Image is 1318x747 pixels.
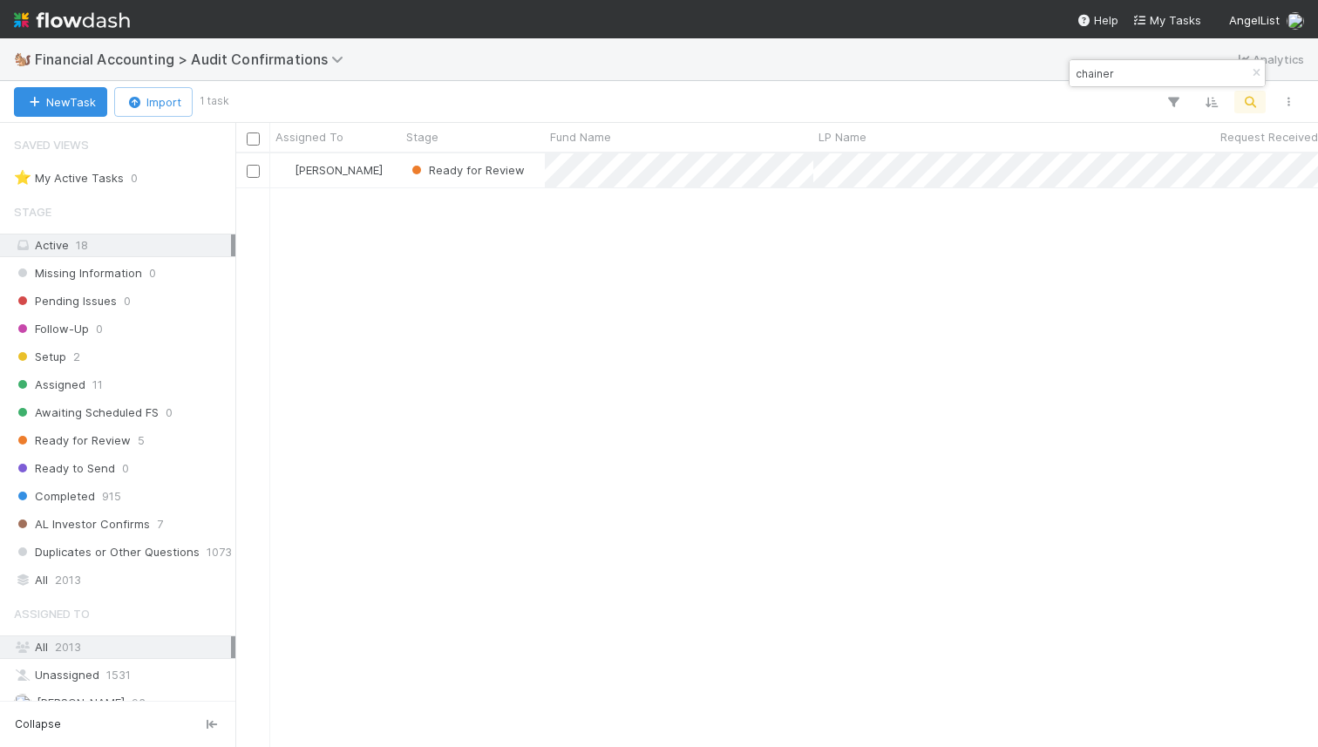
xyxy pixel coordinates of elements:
input: Search... [1072,63,1247,84]
span: 0 [131,167,138,189]
span: Follow-Up [14,318,89,340]
span: Assigned To [14,596,90,631]
img: avatar_fee1282a-8af6-4c79-b7c7-bf2cfad99775.png [14,694,31,711]
div: My Active Tasks [14,167,124,189]
span: 0 [149,262,156,284]
span: 2013 [55,640,81,654]
span: Stage [406,128,438,146]
span: Ready for Review [14,430,131,452]
span: Pending Issues [14,290,117,312]
span: 1531 [106,664,131,686]
small: 1 task [200,93,229,109]
span: Awaiting Scheduled FS [14,402,159,424]
span: AngelList [1229,13,1280,27]
span: [PERSON_NAME] [295,163,383,177]
span: 0 [166,402,173,424]
span: Fund Name [550,128,611,146]
div: Unassigned [14,664,231,686]
span: 🐿️ [14,51,31,66]
div: Active [14,234,231,256]
span: 915 [102,486,121,507]
input: Toggle Row Selected [247,165,260,178]
span: My Tasks [1132,13,1201,27]
span: 2 [73,346,80,368]
span: Ready for Review [429,163,525,177]
img: logo-inverted-e16ddd16eac7371096b0.svg [14,5,130,35]
span: 7 [157,513,163,535]
span: Assigned To [275,128,343,146]
img: avatar_d2b43477-63dc-4e62-be5b-6fdd450c05a1.png [1287,12,1304,30]
span: Collapse [15,716,61,732]
button: NewTask [14,87,107,117]
span: 93 [132,692,146,714]
span: 1073 [207,541,232,563]
input: Toggle All Rows Selected [247,132,260,146]
span: 11 [92,374,103,396]
span: 0 [96,318,103,340]
span: Completed [14,486,95,507]
span: 5 [138,430,145,452]
span: [PERSON_NAME] [37,696,125,710]
span: Duplicates or Other Questions [14,541,200,563]
div: All [14,569,231,591]
button: Import [114,87,193,117]
span: 0 [122,458,129,479]
span: Ready to Send [14,458,115,479]
img: avatar_030f5503-c087-43c2-95d1-dd8963b2926c.png [278,163,292,177]
span: Saved Views [14,127,89,162]
span: Assigned [14,374,85,396]
span: 2013 [55,569,81,591]
span: Setup [14,346,66,368]
span: Financial Accounting > Audit Confirmations [35,51,352,68]
span: Missing Information [14,262,142,284]
div: Help [1077,11,1118,29]
a: Analytics [1235,49,1304,70]
span: ⭐ [14,170,31,185]
span: LP Name [819,128,866,146]
span: 18 [76,238,88,252]
div: All [14,636,231,658]
span: Stage [14,194,51,229]
span: AL Investor Confirms [14,513,150,535]
span: 0 [124,290,131,312]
